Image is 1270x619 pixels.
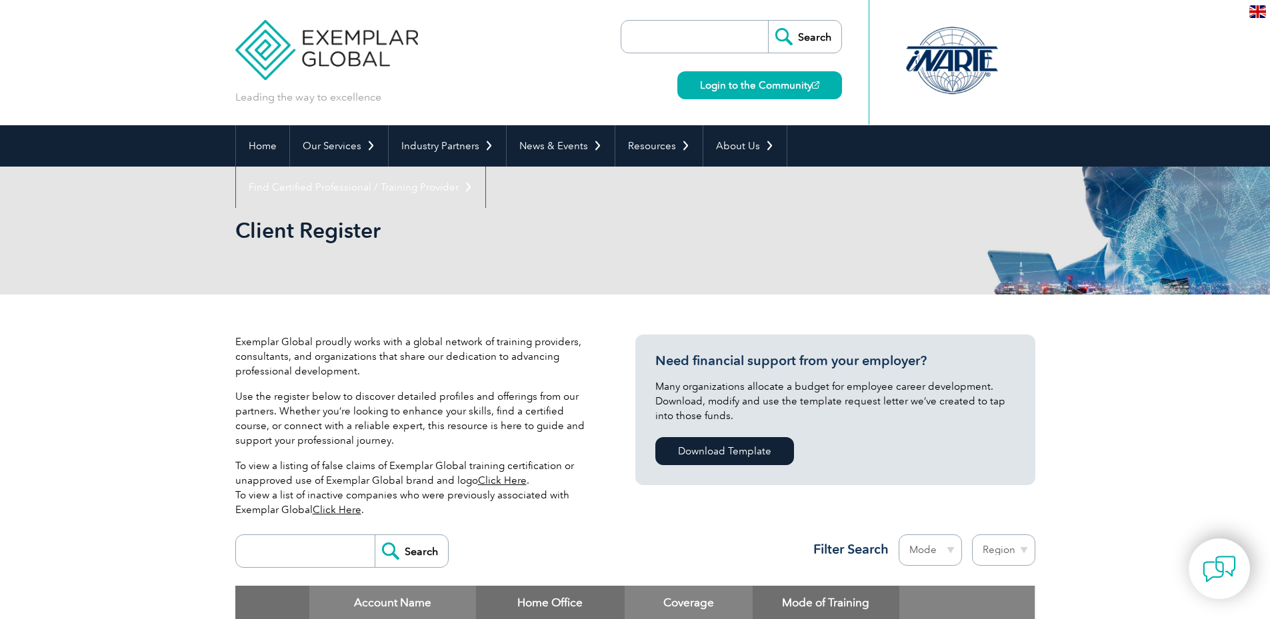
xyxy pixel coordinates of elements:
[655,379,1015,423] p: Many organizations allocate a budget for employee career development. Download, modify and use th...
[313,504,361,516] a: Click Here
[703,125,787,167] a: About Us
[655,352,1015,369] h3: Need financial support from your employer?
[235,90,381,105] p: Leading the way to excellence
[507,125,615,167] a: News & Events
[236,125,289,167] a: Home
[655,437,794,465] a: Download Template
[236,167,485,208] a: Find Certified Professional / Training Provider
[677,71,842,99] a: Login to the Community
[768,21,841,53] input: Search
[812,81,819,89] img: open_square.png
[235,389,595,448] p: Use the register below to discover detailed profiles and offerings from our partners. Whether you...
[1249,5,1266,18] img: en
[375,535,448,567] input: Search
[478,474,527,486] a: Click Here
[290,125,388,167] a: Our Services
[235,220,795,241] h2: Client Register
[235,458,595,517] p: To view a listing of false claims of Exemplar Global training certification or unapproved use of ...
[1203,552,1236,586] img: contact-chat.png
[615,125,703,167] a: Resources
[235,334,595,378] p: Exemplar Global proudly works with a global network of training providers, consultants, and organ...
[805,541,889,558] h3: Filter Search
[389,125,506,167] a: Industry Partners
